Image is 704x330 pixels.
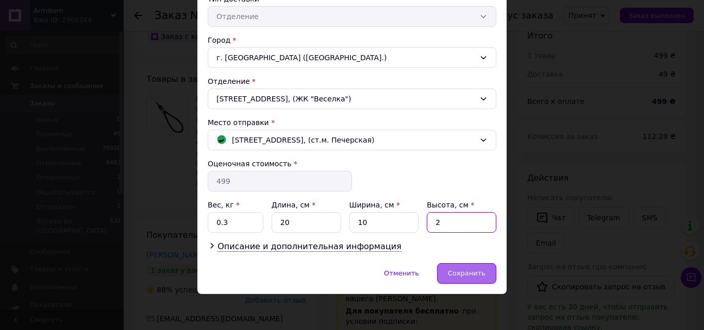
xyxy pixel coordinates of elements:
div: г. [GEOGRAPHIC_DATA] ([GEOGRAPHIC_DATA].) [208,47,496,68]
label: Ширина, см [349,201,400,209]
span: Сохранить [448,269,485,277]
label: Высота, см [427,201,474,209]
span: Отменить [384,269,419,277]
label: Оценочная стоимость [208,160,292,168]
span: Описание и дополнительная информация [217,241,401,252]
span: [STREET_ADDRESS], (ст.м. Печерская) [232,134,374,146]
label: Длина, см [272,201,315,209]
div: [STREET_ADDRESS], (ЖК "Веселка") [208,89,496,109]
label: Вес, кг [208,201,240,209]
div: Город [208,35,496,45]
div: Место отправки [208,117,496,128]
div: Отделение [208,76,496,86]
